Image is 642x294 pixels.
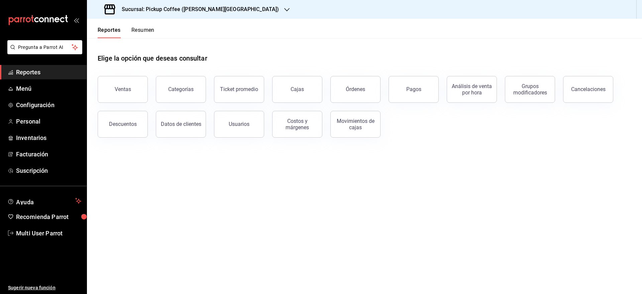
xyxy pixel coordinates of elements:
[272,76,322,103] button: Cajas
[131,27,154,38] button: Resumen
[16,150,81,159] span: Facturación
[272,111,322,138] button: Costos y márgenes
[505,76,555,103] button: Grupos modificadores
[563,76,613,103] button: Cancelaciones
[16,197,73,205] span: Ayuda
[109,121,137,127] div: Descuentos
[7,40,82,54] button: Pregunta a Parrot AI
[406,86,421,92] div: Pagos
[509,83,551,96] div: Grupos modificadores
[277,118,318,131] div: Costos y márgenes
[447,76,497,103] button: Análisis de venta por hora
[98,53,207,63] h1: Elige la opción que deseas consultar
[5,49,82,56] a: Pregunta a Parrot AI
[571,86,606,92] div: Cancelaciones
[8,284,81,291] span: Sugerir nueva función
[330,111,381,138] button: Movimientos de cajas
[74,17,79,23] button: open_drawer_menu
[214,76,264,103] button: Ticket promedio
[116,5,279,13] h3: Sucursal: Pickup Coffee ([PERSON_NAME][GEOGRAPHIC_DATA])
[16,84,81,93] span: Menú
[156,76,206,103] button: Categorías
[16,229,81,238] span: Multi User Parrot
[168,86,194,92] div: Categorías
[161,121,201,127] div: Datos de clientes
[98,76,148,103] button: Ventas
[16,100,81,109] span: Configuración
[346,86,365,92] div: Órdenes
[389,76,439,103] button: Pagos
[16,68,81,77] span: Reportes
[16,133,81,142] span: Inventarios
[115,86,131,92] div: Ventas
[335,118,376,131] div: Movimientos de cajas
[98,27,154,38] div: navigation tabs
[156,111,206,138] button: Datos de clientes
[330,76,381,103] button: Órdenes
[214,111,264,138] button: Usuarios
[16,166,81,175] span: Suscripción
[451,83,493,96] div: Análisis de venta por hora
[220,86,258,92] div: Ticket promedio
[98,27,121,38] button: Reportes
[98,111,148,138] button: Descuentos
[291,86,304,92] div: Cajas
[229,121,249,127] div: Usuarios
[16,212,81,221] span: Recomienda Parrot
[16,117,81,126] span: Personal
[18,44,72,51] span: Pregunta a Parrot AI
